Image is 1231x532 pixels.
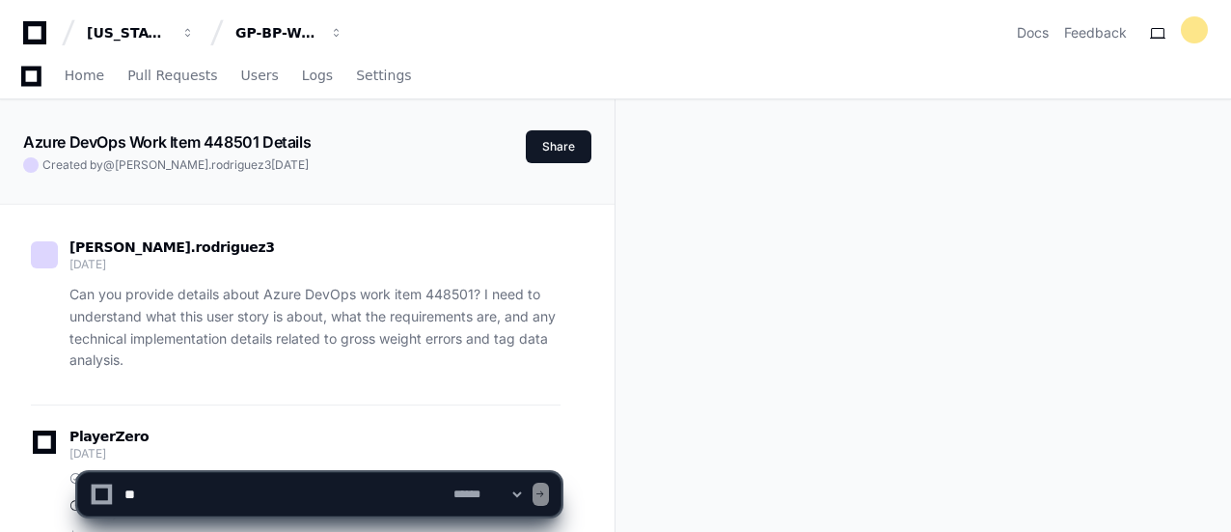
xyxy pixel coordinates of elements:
span: Created by [42,157,309,173]
a: Pull Requests [127,54,217,98]
span: Users [241,70,279,81]
p: Can you provide details about Azure DevOps work item 448501? I need to understand what this user ... [69,284,561,372]
button: [US_STATE] Pacific [79,15,203,50]
span: [PERSON_NAME].rodriguez3 [115,157,271,172]
span: Logs [302,70,333,81]
app-text-character-animate: Azure DevOps Work Item 448501 Details [23,132,311,152]
span: Home [65,70,104,81]
a: Logs [302,54,333,98]
button: Feedback [1064,23,1127,42]
span: [DATE] [271,157,309,172]
span: @ [103,157,115,172]
div: GP-BP-WoodProducts [235,23,318,42]
span: [PERSON_NAME].rodriguez3 [69,239,275,255]
span: Settings [356,70,411,81]
div: [US_STATE] Pacific [87,23,170,42]
button: GP-BP-WoodProducts [228,15,351,50]
a: Settings [356,54,411,98]
a: Home [65,54,104,98]
span: PlayerZero [69,431,149,442]
a: Docs [1017,23,1049,42]
span: [DATE] [69,257,105,271]
span: Pull Requests [127,70,217,81]
a: Users [241,54,279,98]
button: Share [526,130,591,163]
